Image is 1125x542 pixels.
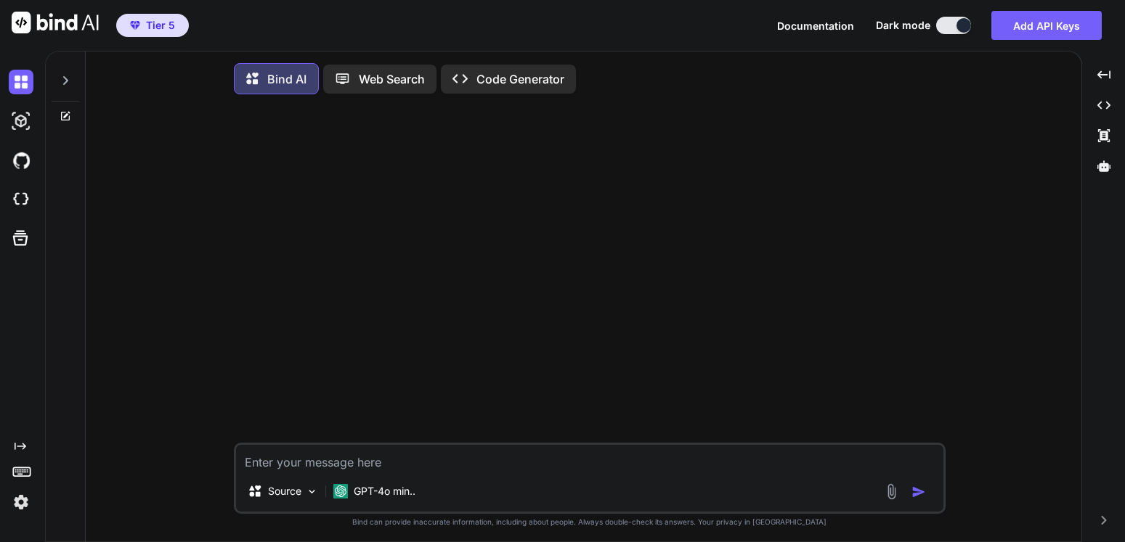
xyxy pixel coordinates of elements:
[883,483,900,500] img: attachment
[354,484,415,498] p: GPT-4o min..
[777,20,854,32] span: Documentation
[359,70,425,88] p: Web Search
[9,109,33,134] img: darkAi-studio
[911,485,926,499] img: icon
[991,11,1102,40] button: Add API Keys
[476,70,564,88] p: Code Generator
[333,484,348,498] img: GPT-4o mini
[116,14,189,37] button: premiumTier 5
[9,70,33,94] img: darkChat
[146,18,175,33] span: Tier 5
[9,490,33,514] img: settings
[267,70,306,88] p: Bind AI
[306,485,318,498] img: Pick Models
[130,21,140,30] img: premium
[9,187,33,212] img: cloudideIcon
[234,517,946,527] p: Bind can provide inaccurate information, including about people. Always double-check its answers....
[12,12,99,33] img: Bind AI
[9,148,33,173] img: githubDark
[876,18,930,33] span: Dark mode
[777,18,854,33] button: Documentation
[268,484,301,498] p: Source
